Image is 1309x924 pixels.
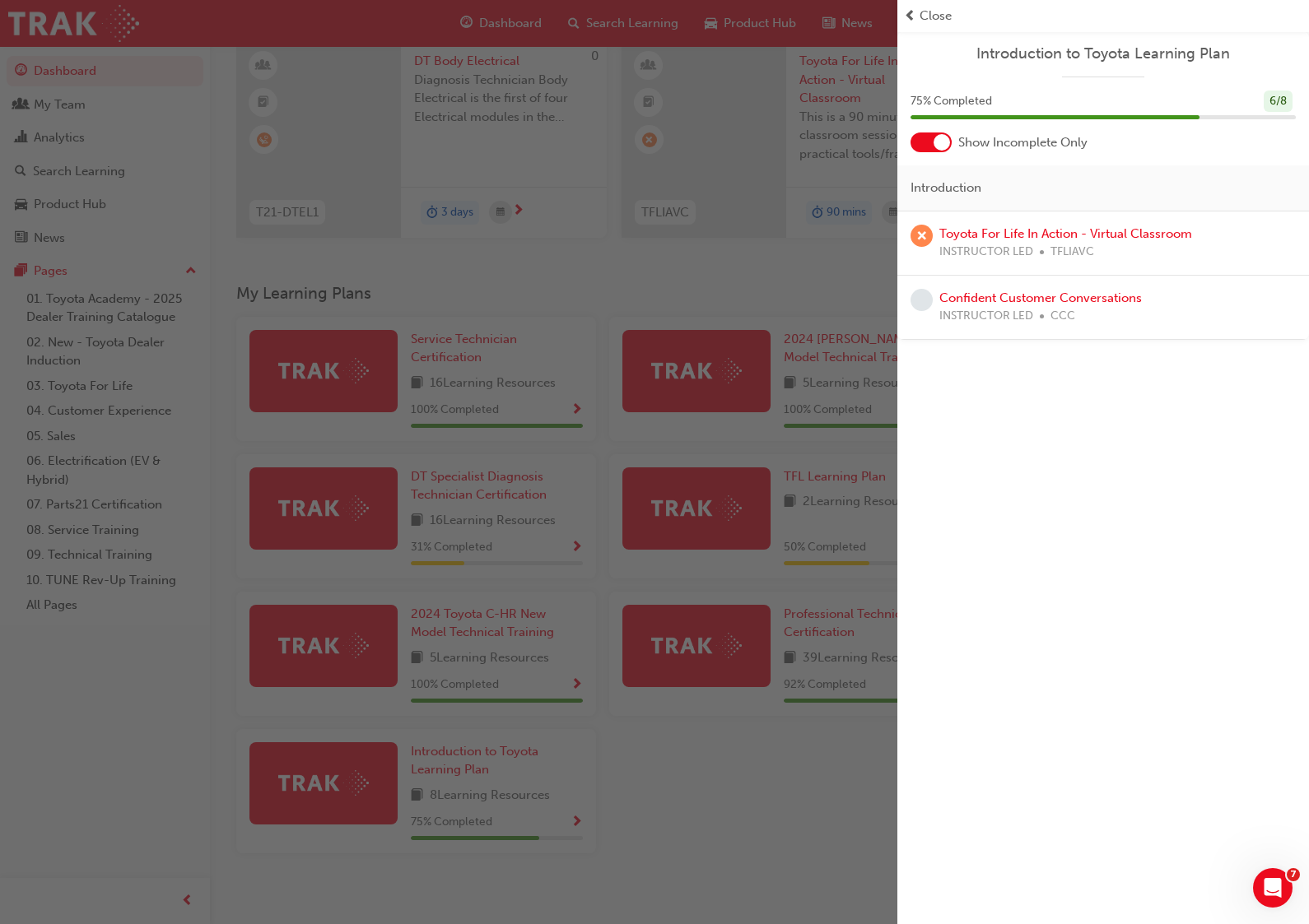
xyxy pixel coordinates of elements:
span: learningRecordVerb_NONE-icon [911,289,933,311]
button: prev-iconClose [904,7,1302,26]
a: Introduction to Toyota Learning Plan [911,44,1296,63]
iframe: Intercom live chat [1253,868,1293,908]
a: Confident Customer Conversations [939,290,1142,305]
span: CCC [1050,307,1075,326]
span: INSTRUCTOR LED [939,243,1033,262]
span: INSTRUCTOR LED [939,307,1033,326]
a: Toyota For Life In Action - Virtual Classroom [939,226,1192,241]
span: Close [920,7,952,26]
span: prev-icon [904,7,916,26]
span: TFLIAVC [1050,243,1094,262]
span: Show Incomplete Only [958,133,1088,152]
div: 6 / 8 [1264,91,1293,113]
span: 75 % Completed [911,92,992,111]
span: 7 [1287,868,1300,881]
span: learningRecordVerb_ABSENT-icon [911,225,933,247]
span: Introduction [911,179,981,197]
